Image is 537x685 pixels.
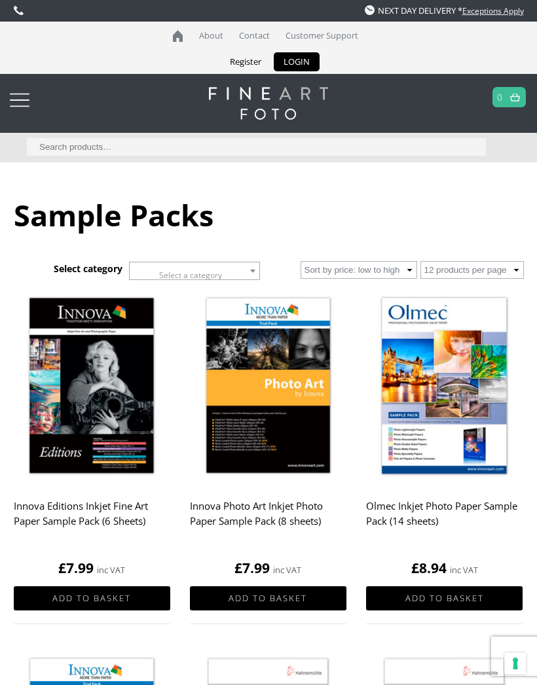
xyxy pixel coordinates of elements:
a: 0 [497,88,503,107]
a: Add to basket: “Innova Photo Art Inkjet Photo Paper Sample Pack (8 sheets)” [190,586,347,610]
button: Your consent preferences for tracking technologies [504,652,527,675]
a: Innova Photo Art Inkjet Photo Paper Sample Pack (8 sheets) £7.99 inc VAT [190,289,347,578]
strong: inc VAT [450,563,478,578]
strong: inc VAT [97,563,125,578]
a: Olmec Inkjet Photo Paper Sample Pack (14 sheets) £8.94 inc VAT [366,289,523,578]
a: Add to basket: “Innova Editions Inkjet Fine Art Paper Sample Pack (6 Sheets)” [14,586,171,610]
a: Register [220,52,271,71]
input: Search products… [27,138,486,156]
img: time.svg [365,5,375,15]
h2: Innova Editions Inkjet Fine Art Paper Sample Pack (6 Sheets) [14,493,171,546]
a: Innova Editions Inkjet Fine Art Paper Sample Pack (6 Sheets) £7.99 inc VAT [14,289,171,578]
img: Innova Photo Art Inkjet Photo Paper Sample Pack (8 sheets) [190,289,347,485]
a: Exceptions Apply [462,5,524,16]
span: NEXT DAY DELIVERY [365,5,456,16]
strong: inc VAT [273,563,301,578]
a: LOGIN [274,52,320,71]
bdi: 7.99 [58,559,94,577]
img: basket.svg [510,93,520,101]
a: Contact [232,22,276,50]
a: Add to basket: “Olmec Inkjet Photo Paper Sample Pack (14 sheets)” [366,586,523,610]
select: Shop order [301,261,417,279]
span: £ [234,559,242,577]
a: Customer Support [279,22,365,50]
bdi: 8.94 [411,559,447,577]
span: Select a category [159,270,222,281]
span: £ [58,559,66,577]
img: Olmec Inkjet Photo Paper Sample Pack (14 sheets) [366,289,523,485]
span: £ [411,559,419,577]
img: logo-white.svg [209,87,327,120]
h1: Sample Packs [14,195,524,235]
a: About [193,22,230,50]
h3: Select category [54,262,122,275]
img: Innova Editions Inkjet Fine Art Paper Sample Pack (6 Sheets) [14,289,171,485]
bdi: 7.99 [234,559,270,577]
h2: Innova Photo Art Inkjet Photo Paper Sample Pack (8 sheets) [190,493,347,546]
h2: Olmec Inkjet Photo Paper Sample Pack (14 sheets) [366,493,523,546]
img: phone.svg [14,6,24,15]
